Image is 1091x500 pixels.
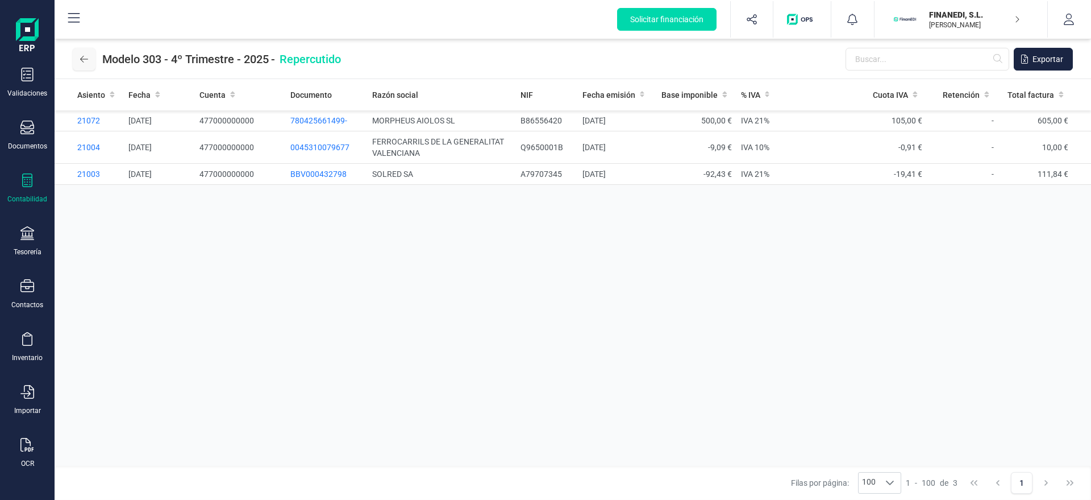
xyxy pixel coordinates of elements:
[927,110,998,131] td: -
[368,164,516,185] td: SOLRED SA
[780,1,824,38] button: Logo de OPS
[271,51,345,67] span: -
[998,131,1091,164] td: 10,00 €
[8,142,47,151] div: Documentos
[516,110,578,131] td: B86556420
[102,51,269,67] span: Modelo 303 - 4º Trimestre - 2025
[929,9,1020,20] p: FINANEDI, S.L.
[578,164,654,185] td: [DATE]
[16,18,39,55] img: Logo Finanedi
[290,116,347,125] span: 780425661499-
[14,406,41,415] div: Importar
[846,48,1009,71] input: Buscar...
[927,164,998,185] td: -
[77,116,100,125] span: 21072
[290,170,347,179] span: BBV000432798
[846,164,926,185] td: -19,41 €
[578,131,654,164] td: [DATE]
[124,131,195,164] td: [DATE]
[582,89,635,101] span: Fecha emisión
[77,89,105,101] span: Asiento
[368,110,516,131] td: MORPHEUS AIOLOS SL
[653,164,736,185] td: -92,43 €
[661,89,718,101] span: Base imponible
[195,131,286,164] td: 477000000000
[372,89,418,101] span: Razón social
[846,110,926,131] td: 105,00 €
[7,89,47,98] div: Validaciones
[1032,53,1063,65] span: Exportar
[520,89,533,101] span: NIF
[1035,472,1057,494] button: Next Page
[846,131,926,164] td: -0,91 €
[128,89,151,101] span: Fecha
[888,1,1034,38] button: FIFINANEDI, S.L.[PERSON_NAME]
[290,143,349,152] span: 0045310079677
[21,459,34,468] div: OCR
[653,131,736,164] td: -9,09 €
[787,14,817,25] img: Logo de OPS
[922,477,935,489] span: 100
[1007,89,1054,101] span: Total factura
[998,110,1091,131] td: 605,00 €
[963,472,985,494] button: First Page
[906,477,957,489] div: -
[1014,48,1073,71] button: Exportar
[927,131,998,164] td: -
[998,164,1091,185] td: 111,84 €
[578,110,654,131] td: [DATE]
[741,89,760,101] span: % IVA
[124,110,195,131] td: [DATE]
[617,8,717,31] button: Solicitar financiación
[873,89,908,101] span: Cuota IVA
[940,477,948,489] span: de
[199,89,226,101] span: Cuenta
[290,89,332,101] span: Documento
[736,110,846,131] td: IVA 21%
[14,247,41,257] div: Tesorería
[11,300,43,309] div: Contactos
[736,131,846,164] td: IVA 10%
[791,472,901,494] div: Filas por página:
[195,164,286,185] td: 477000000000
[987,472,1009,494] button: Previous Page
[12,353,43,362] div: Inventario
[516,164,578,185] td: A79707345
[893,7,918,32] img: FI
[653,110,736,131] td: 500,00 €
[124,164,195,185] td: [DATE]
[1059,472,1081,494] button: Last Page
[77,143,100,152] span: 21004
[953,477,957,489] span: 3
[516,131,578,164] td: Q9650001B
[859,473,879,493] span: 100
[929,20,1020,30] p: [PERSON_NAME]
[630,14,703,25] span: Solicitar financiación
[1011,472,1032,494] button: Page 1
[368,131,516,164] td: FERROCARRILS DE LA GENERALITAT VALENCIANA
[906,477,910,489] span: 1
[7,195,47,204] div: Contabilidad
[195,110,286,131] td: 477000000000
[280,51,341,67] span: Repercutido
[943,89,980,101] span: Retención
[736,164,846,185] td: IVA 21%
[77,170,100,179] span: 21003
